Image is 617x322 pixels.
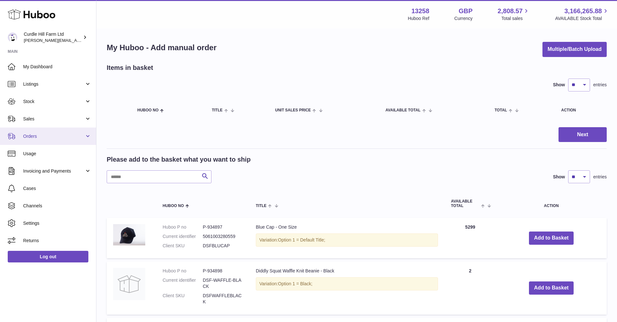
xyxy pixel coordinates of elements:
h2: Items in basket [107,63,153,72]
a: Log out [8,251,88,262]
span: Option 1 = Default Title; [278,237,325,242]
img: Diddly Squat Waffle Knit Beanie - Black [113,268,145,300]
dt: Current identifier [163,277,203,289]
button: Next [559,127,607,142]
div: Action [561,108,600,112]
td: Blue Cap - One Size [249,218,444,259]
div: Curdle Hill Farm Ltd [24,31,82,43]
span: My Dashboard [23,64,91,70]
dt: Huboo P no [163,268,203,274]
span: Settings [23,220,91,226]
div: Variation: [256,233,438,247]
label: Show [553,174,565,180]
span: Total sales [501,15,530,22]
button: Multiple/Batch Upload [542,42,607,57]
span: Invoicing and Payments [23,168,85,174]
img: Blue Cap - One Size [113,224,145,246]
span: Title [212,108,222,112]
dd: DSF-WAFFLE-BLACK [203,277,243,289]
span: Option 1 = Black; [278,281,312,286]
td: 2 [444,261,496,314]
div: Huboo Ref [408,15,429,22]
span: entries [593,82,607,88]
span: Listings [23,81,85,87]
span: Unit Sales Price [275,108,311,112]
h2: Please add to the basket what you want to ship [107,155,251,164]
td: 5299 [444,218,496,259]
button: Add to Basket [529,232,574,245]
div: Variation: [256,277,438,290]
div: Currency [454,15,473,22]
label: Show [553,82,565,88]
strong: GBP [459,7,472,15]
span: Title [256,204,266,208]
dd: P-934898 [203,268,243,274]
button: Add to Basket [529,281,574,295]
dd: DSFBLUCAP [203,243,243,249]
dt: Current identifier [163,233,203,240]
span: [PERSON_NAME][EMAIL_ADDRESS][DOMAIN_NAME] [24,38,129,43]
a: 2,808.57 Total sales [498,7,530,22]
td: Diddly Squat Waffle Knit Beanie - Black [249,261,444,314]
span: 2,808.57 [498,7,523,15]
span: Stock [23,99,85,105]
span: AVAILABLE Stock Total [555,15,609,22]
span: Orders [23,133,85,139]
span: Usage [23,151,91,157]
dd: P-934897 [203,224,243,230]
span: Huboo no [163,204,184,208]
h1: My Huboo - Add manual order [107,43,217,53]
span: AVAILABLE Total [386,108,421,112]
dt: Client SKU [163,243,203,249]
a: 3,166,265.88 AVAILABLE Stock Total [555,7,609,22]
span: Returns [23,238,91,244]
dd: 5061003280559 [203,233,243,240]
dt: Client SKU [163,293,203,305]
span: Channels [23,203,91,209]
span: AVAILABLE Total [451,199,479,208]
span: Huboo no [137,108,158,112]
th: Action [496,193,607,214]
img: miranda@diddlysquatfarmshop.com [8,33,17,42]
span: Total [495,108,507,112]
dt: Huboo P no [163,224,203,230]
dd: DSFWAFFLEBLACK [203,293,243,305]
span: Sales [23,116,85,122]
span: Cases [23,185,91,192]
span: 3,166,265.88 [564,7,602,15]
span: entries [593,174,607,180]
strong: 13258 [411,7,429,15]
